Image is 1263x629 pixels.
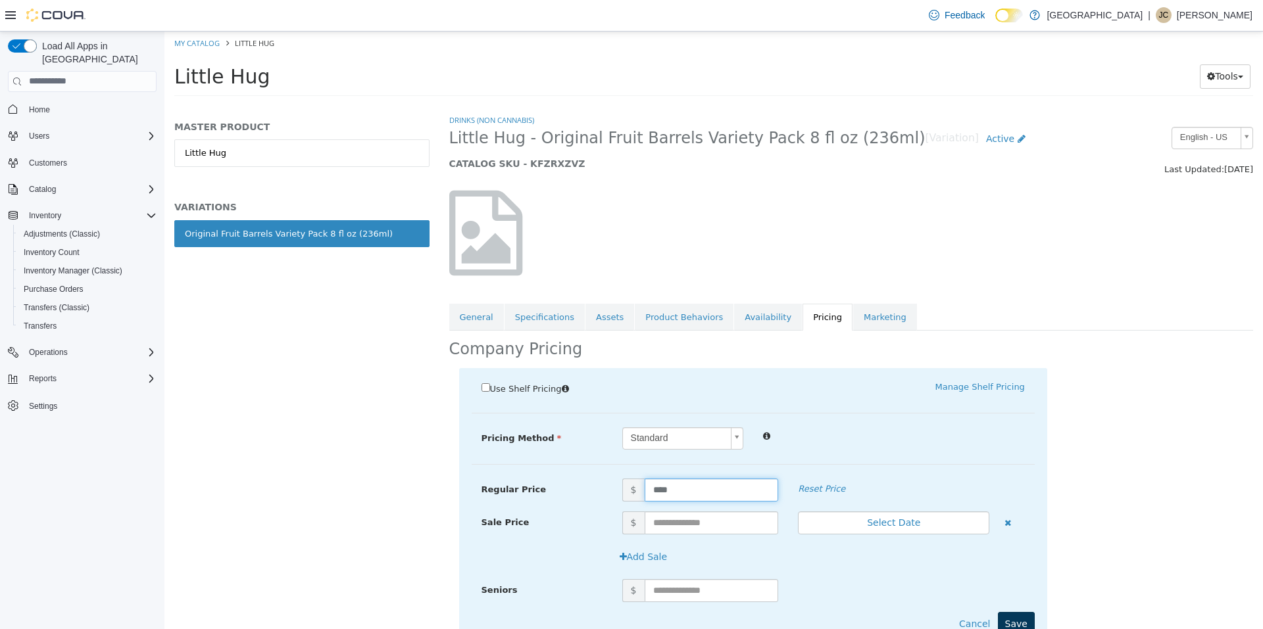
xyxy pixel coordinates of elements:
[29,373,57,384] span: Reports
[3,153,162,172] button: Customers
[317,453,382,463] span: Regular Price
[18,281,157,297] span: Purchase Orders
[18,300,95,315] a: Transfers (Classic)
[24,344,73,360] button: Operations
[24,181,61,197] button: Catalog
[24,208,157,223] span: Inventory
[340,272,420,300] a: Specifications
[633,480,825,503] button: Select Date
[1060,133,1089,143] span: [DATE]
[18,300,157,315] span: Transfers (Classic)
[18,226,157,242] span: Adjustments (Classic)
[833,580,870,605] button: Save
[10,108,265,135] a: Little Hug
[24,247,80,258] span: Inventory Count
[1008,96,1071,116] span: English - US
[24,284,84,294] span: Purchase Orders
[13,280,162,298] button: Purchase Orders
[3,343,162,361] button: Operations
[24,397,157,413] span: Settings
[470,272,569,300] a: Product Behaviors
[448,513,510,538] button: Add Sale
[326,352,397,362] span: Use Shelf Pricing
[1007,95,1089,118] a: English - US
[761,102,814,112] small: [Variation]
[29,210,61,221] span: Inventory
[24,181,157,197] span: Catalog
[317,486,365,496] span: Sale Price
[10,34,106,57] span: Little Hug
[70,7,110,16] span: Little Hug
[458,480,480,503] span: $
[29,184,56,195] span: Catalog
[8,95,157,450] nav: Complex example
[285,272,339,300] a: General
[3,369,162,388] button: Reports
[1000,133,1060,143] span: Last Updated:
[995,22,996,23] span: Dark Mode
[29,401,57,411] span: Settings
[24,229,100,239] span: Adjustments (Classic)
[458,547,480,571] span: $
[1159,7,1169,23] span: JC
[633,452,681,462] em: Reset Price
[18,281,89,297] a: Purchase Orders
[24,302,89,313] span: Transfers (Classic)
[13,298,162,317] button: Transfers (Classic)
[18,263,128,279] a: Inventory Manager (Classic)
[689,272,753,300] a: Marketing
[13,317,162,335] button: Transfers
[3,180,162,198] button: Catalog
[18,245,157,260] span: Inventory Count
[18,226,105,242] a: Adjustments (Classic)
[3,206,162,225] button: Inventory
[20,196,228,209] div: Original Fruit Barrels Variety Pack 8 fl oz (236ml)
[13,262,162,280] button: Inventory Manager (Classic)
[458,396,561,417] span: Standard
[29,158,67,168] span: Customers
[13,225,162,243] button: Adjustments (Classic)
[285,126,883,138] h5: CATALOG SKU - KFZRXZVZ
[3,100,162,119] button: Home
[822,102,850,112] span: Active
[24,266,122,276] span: Inventory Manager (Classic)
[13,243,162,262] button: Inventory Count
[317,352,326,360] input: Use Shelf Pricing
[24,155,72,171] a: Customers
[29,347,68,358] span: Operations
[285,97,761,117] span: Little Hug - Original Fruit Barrels Variety Pack 8 fl oz (236ml)
[26,9,86,22] img: Cova
[24,101,157,118] span: Home
[24,154,157,171] span: Customers
[24,344,157,360] span: Operations
[10,89,265,101] h5: MASTER PRODUCT
[24,371,157,386] span: Reports
[285,83,370,93] a: Drinks (non cannabis)
[1156,7,1172,23] div: Jessica Cummings
[317,402,397,411] span: Pricing Method
[945,9,985,22] span: Feedback
[29,131,49,141] span: Users
[3,127,162,145] button: Users
[24,208,66,223] button: Inventory
[24,128,157,144] span: Users
[24,398,62,414] a: Settings
[924,2,990,28] a: Feedback
[1177,7,1252,23] p: [PERSON_NAME]
[995,9,1023,22] input: Dark Mode
[24,321,57,331] span: Transfers
[18,245,85,260] a: Inventory Count
[18,318,157,334] span: Transfers
[24,102,55,118] a: Home
[24,371,62,386] button: Reports
[18,263,157,279] span: Inventory Manager (Classic)
[10,7,55,16] a: My Catalog
[787,580,833,605] button: Cancel
[10,170,265,181] h5: VARIATIONS
[770,350,860,360] a: Manage Shelf Pricing
[1035,33,1086,57] button: Tools
[317,553,353,563] span: Seniors
[29,105,50,115] span: Home
[18,318,62,334] a: Transfers
[638,272,688,300] a: Pricing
